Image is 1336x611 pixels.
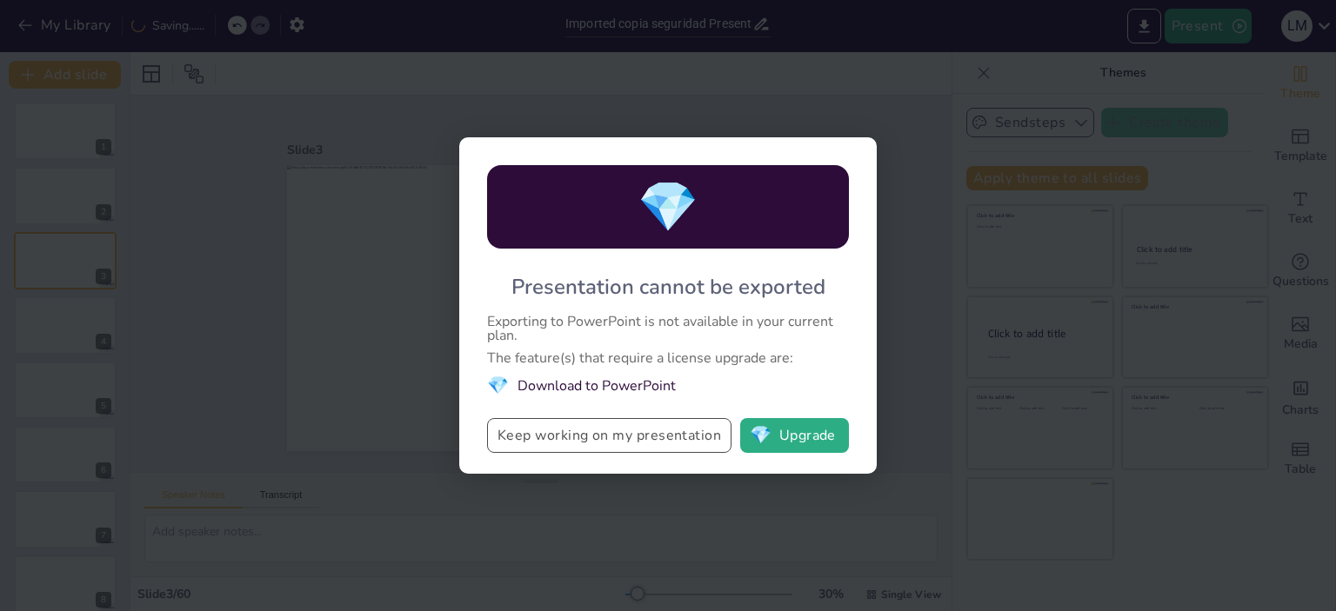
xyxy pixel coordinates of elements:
[487,351,849,365] div: The feature(s) that require a license upgrade are:
[511,273,825,301] div: Presentation cannot be exported
[487,374,509,397] span: diamond
[487,315,849,342] div: Exporting to PowerPoint is not available in your current plan.
[487,418,731,453] button: Keep working on my presentation
[487,374,849,397] li: Download to PowerPoint
[750,427,772,444] span: diamond
[740,418,849,453] button: diamondUpgrade
[638,174,698,241] span: diamond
